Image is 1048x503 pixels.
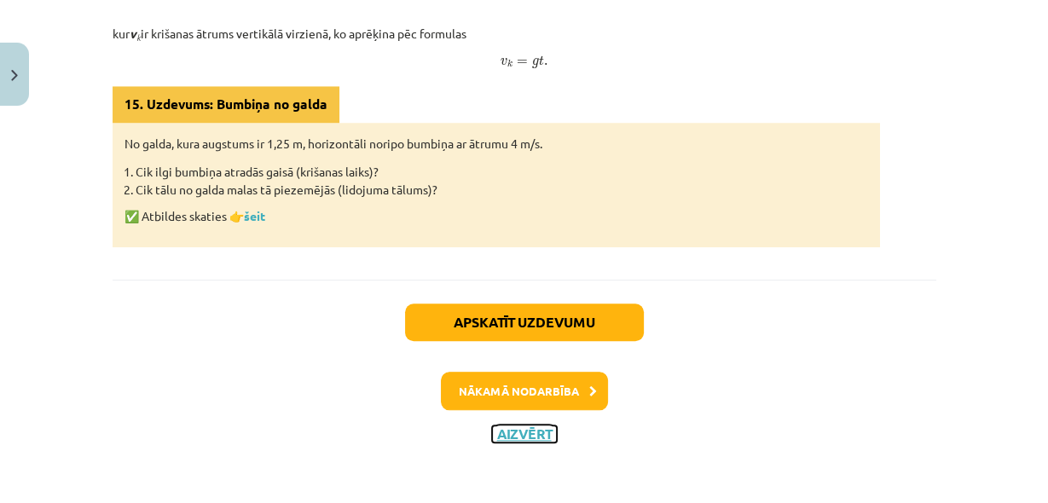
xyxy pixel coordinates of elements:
div: 15. Uzdevums: Bumbiņa no galda [113,86,339,123]
p: No galda, kura augstums ir 1,25 m, horizontāli noripo bumbiņa ar ātrumu 4 m/s. [124,135,868,153]
button: Aizvērt [492,425,557,442]
strong: v [130,26,141,41]
span: t [538,55,543,66]
a: šeit [244,208,265,223]
span: = [517,60,528,65]
sub: k [136,31,141,43]
li: Cik ilgi bumbiņa atradās gaisā (krišanas laiks)? [136,163,868,181]
li: Cik tālu no galda malas tā piezemējās (lidojuma tālums)? [136,181,868,199]
span: v [501,58,507,66]
button: Apskatīt uzdevumu [405,304,644,341]
img: icon-close-lesson-0947bae3869378f0d4975bcd49f059093ad1ed9edebbc8119c70593378902aed.svg [11,70,18,81]
p: ✅ Atbildes skaties 👉 [124,207,868,225]
span: k [507,61,512,68]
span: g [531,58,538,68]
button: Nākamā nodarbība [441,372,608,411]
span: . [543,61,547,66]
